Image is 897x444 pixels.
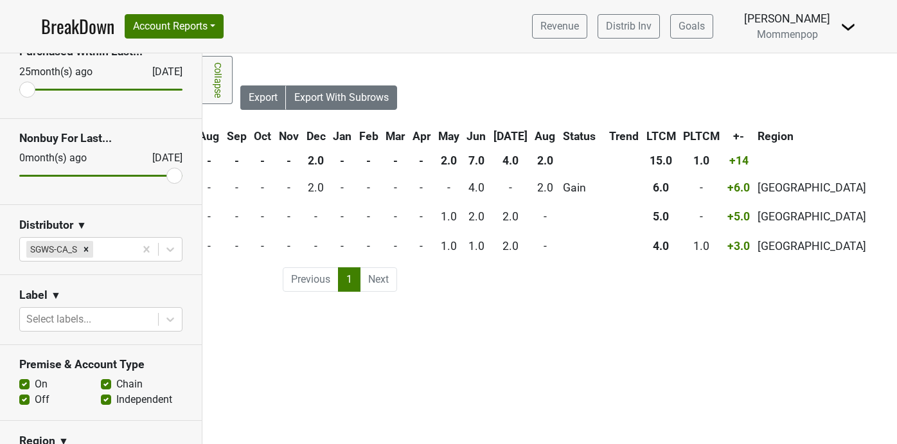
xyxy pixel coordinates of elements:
a: BreakDown [41,13,114,40]
span: 1.0 [693,240,709,253]
span: [GEOGRAPHIC_DATA] [758,240,866,253]
th: 4.0 [490,149,531,172]
span: - [544,240,547,253]
span: 2.0 [502,210,519,223]
span: 4.0 [468,181,484,194]
span: - [261,210,264,223]
div: 25 month(s) ago [19,64,121,80]
span: Export [249,91,278,103]
span: - [420,210,423,223]
span: +- [733,130,744,143]
h3: Premise & Account Type [19,358,182,371]
th: - [356,149,382,172]
button: Account Reports [125,14,224,39]
h3: Nonbuy For Last... [19,132,182,145]
th: Jul: activate to sort column ascending [490,125,531,148]
th: - [276,149,302,172]
th: 15.0 [643,149,679,172]
label: Off [35,392,49,407]
span: LTCM [646,130,676,143]
span: - [287,240,290,253]
a: 1 [338,267,360,292]
span: - [367,181,370,194]
th: +-: activate to sort column ascending [724,125,753,148]
a: Collapse [202,56,233,104]
th: - [195,149,222,172]
span: - [341,181,344,194]
span: - [235,181,238,194]
span: - [341,240,344,253]
h3: Label [19,289,48,302]
img: Dropdown Menu [840,19,856,35]
span: 2.0 [537,181,553,194]
button: Export With Subrows [286,85,397,110]
th: - [251,149,275,172]
th: Oct: activate to sort column ascending [251,125,275,148]
span: PLTCM [683,130,720,143]
a: Distrib Inv [598,14,660,39]
span: - [420,181,423,194]
span: 1.0 [468,240,484,253]
div: 0 month(s) ago [19,150,121,166]
label: Chain [116,377,143,392]
span: - [447,181,450,194]
span: - [208,181,211,194]
span: 5.0 [653,210,669,223]
span: - [287,210,290,223]
label: Independent [116,392,172,407]
th: Sep: activate to sort column ascending [224,125,250,148]
span: 2.0 [308,181,324,194]
span: +14 [729,154,749,167]
th: May: activate to sort column ascending [435,125,463,148]
span: - [314,210,317,223]
th: Aug: activate to sort column ascending [195,125,222,148]
th: Status: activate to sort column ascending [560,125,605,148]
span: - [341,210,344,223]
span: +3.0 [727,240,750,253]
span: - [544,210,547,223]
span: - [208,240,211,253]
span: - [509,181,512,194]
th: Trend: activate to sort column ascending [607,125,643,148]
div: [DATE] [141,64,182,80]
th: 2.0 [532,149,559,172]
span: ▼ [76,218,87,233]
span: - [420,240,423,253]
span: - [287,181,290,194]
span: - [235,210,238,223]
td: Gain [560,173,605,201]
th: Apr: activate to sort column ascending [409,125,434,148]
span: - [700,181,703,194]
a: Goals [670,14,713,39]
span: 6.0 [653,181,669,194]
div: SGWS-CA_S [26,241,79,258]
span: 2.0 [468,210,484,223]
h3: Distributor [19,218,73,232]
span: [GEOGRAPHIC_DATA] [758,210,866,223]
span: - [394,210,397,223]
span: 2.0 [502,240,519,253]
div: Remove SGWS-CA_S [79,241,93,258]
th: - [330,149,355,172]
span: Export With Subrows [294,91,389,103]
a: Revenue [532,14,587,39]
th: 2.0 [435,149,463,172]
th: 1.0 [680,149,724,172]
div: [PERSON_NAME] [744,10,830,27]
th: Dec: activate to sort column ascending [303,125,329,148]
span: - [261,240,264,253]
span: - [261,181,264,194]
th: 7.0 [463,149,489,172]
span: Status [563,130,596,143]
th: - [383,149,409,172]
span: 4.0 [653,240,669,253]
th: Jun: activate to sort column ascending [463,125,489,148]
span: ▼ [51,288,61,303]
th: Mar: activate to sort column ascending [383,125,409,148]
th: Nov: activate to sort column ascending [276,125,302,148]
span: +6.0 [727,181,750,194]
span: [GEOGRAPHIC_DATA] [758,181,866,194]
span: - [235,240,238,253]
span: - [314,240,317,253]
span: +5.0 [727,210,750,223]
